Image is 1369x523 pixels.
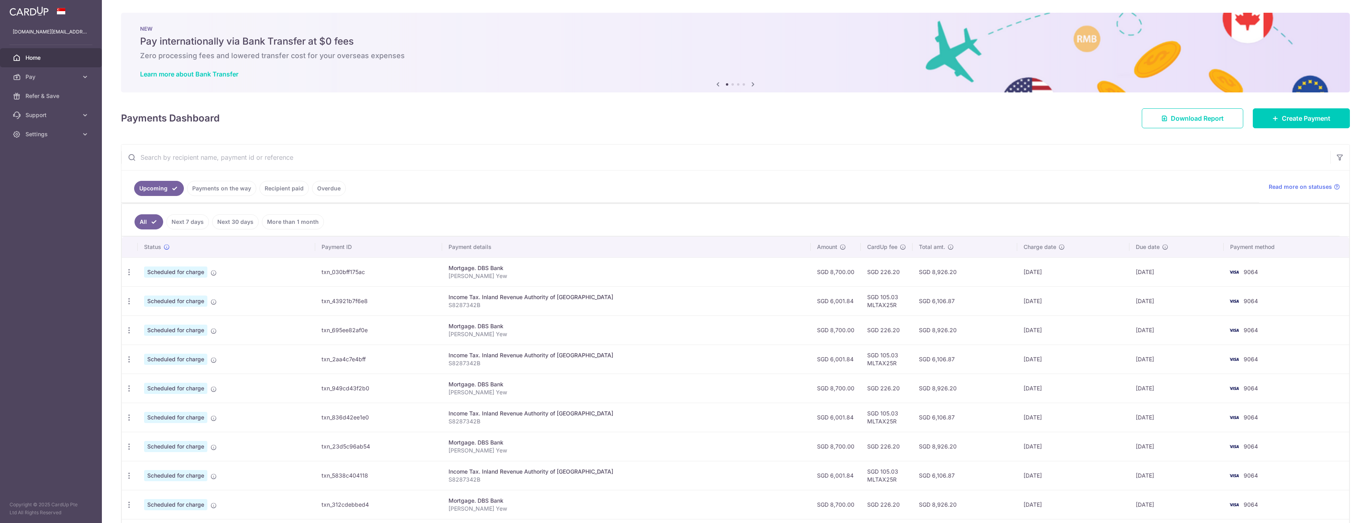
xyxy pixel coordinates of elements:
[144,354,207,365] span: Scheduled for charge
[315,432,442,461] td: txn_23d5c96ab54
[449,322,804,330] div: Mortgage. DBS Bank
[1017,286,1129,315] td: [DATE]
[1129,315,1223,345] td: [DATE]
[144,325,207,336] span: Scheduled for charge
[1226,471,1242,480] img: Bank Card
[1253,108,1350,128] a: Create Payment
[1226,413,1242,422] img: Bank Card
[1129,490,1223,519] td: [DATE]
[1136,243,1160,251] span: Due date
[315,315,442,345] td: txn_695ee82af0e
[1142,108,1243,128] a: Download Report
[121,111,220,125] h4: Payments Dashboard
[135,214,163,229] a: All
[449,439,804,447] div: Mortgage. DBS Bank
[25,92,78,100] span: Refer & Save
[449,293,804,301] div: Income Tax. Inland Revenue Authority of [GEOGRAPHIC_DATA]
[1017,490,1129,519] td: [DATE]
[13,28,89,36] p: [DOMAIN_NAME][EMAIL_ADDRESS][DOMAIN_NAME]
[913,461,1017,490] td: SGD 6,106.87
[913,490,1017,519] td: SGD 8,926.20
[449,330,804,338] p: [PERSON_NAME] Yew
[315,237,442,257] th: Payment ID
[315,490,442,519] td: txn_312cdebbed4
[449,351,804,359] div: Income Tax. Inland Revenue Authority of [GEOGRAPHIC_DATA]
[1024,243,1056,251] span: Charge date
[1282,114,1330,123] span: Create Payment
[1017,257,1129,286] td: [DATE]
[1226,442,1242,451] img: Bank Card
[442,237,810,257] th: Payment details
[1017,345,1129,374] td: [DATE]
[315,403,442,432] td: txn_836d42ee1e0
[449,388,804,396] p: [PERSON_NAME] Yew
[449,359,804,367] p: S8287342B
[449,272,804,280] p: [PERSON_NAME] Yew
[144,296,207,307] span: Scheduled for charge
[1017,315,1129,345] td: [DATE]
[315,345,442,374] td: txn_2aa4c7e4bff
[187,181,256,196] a: Payments on the way
[1226,500,1242,509] img: Bank Card
[121,145,1330,170] input: Search by recipient name, payment id or reference
[140,51,1331,61] h6: Zero processing fees and lowered transfer cost for your overseas expenses
[861,315,913,345] td: SGD 226.20
[1244,327,1258,333] span: 9064
[1244,385,1258,392] span: 9064
[25,130,78,138] span: Settings
[811,461,861,490] td: SGD 6,001.84
[1129,257,1223,286] td: [DATE]
[811,257,861,286] td: SGD 8,700.00
[140,25,1331,32] p: NEW
[140,35,1331,48] h5: Pay internationally via Bank Transfer at $0 fees
[811,490,861,519] td: SGD 8,700.00
[1244,268,1258,275] span: 9064
[259,181,309,196] a: Recipient paid
[811,345,861,374] td: SGD 6,001.84
[919,243,945,251] span: Total amt.
[811,374,861,403] td: SGD 8,700.00
[315,257,442,286] td: txn_030bff175ac
[861,345,913,374] td: SGD 105.03 MLTAX25R
[861,490,913,519] td: SGD 226.20
[1244,356,1258,362] span: 9064
[1129,345,1223,374] td: [DATE]
[1017,461,1129,490] td: [DATE]
[144,266,207,278] span: Scheduled for charge
[449,380,804,388] div: Mortgage. DBS Bank
[913,257,1017,286] td: SGD 8,926.20
[449,468,804,476] div: Income Tax. Inland Revenue Authority of [GEOGRAPHIC_DATA]
[144,441,207,452] span: Scheduled for charge
[212,214,259,229] a: Next 30 days
[1226,325,1242,335] img: Bank Card
[449,505,804,513] p: [PERSON_NAME] Yew
[10,6,49,16] img: CardUp
[140,70,238,78] a: Learn more about Bank Transfer
[913,286,1017,315] td: SGD 6,106.87
[25,54,78,62] span: Home
[1269,183,1332,191] span: Read more on statuses
[449,409,804,417] div: Income Tax. Inland Revenue Authority of [GEOGRAPHIC_DATA]
[861,432,913,461] td: SGD 226.20
[1017,403,1129,432] td: [DATE]
[1244,298,1258,304] span: 9064
[811,432,861,461] td: SGD 8,700.00
[315,374,442,403] td: txn_949cd43f2b0
[913,374,1017,403] td: SGD 8,926.20
[25,73,78,81] span: Pay
[811,403,861,432] td: SGD 6,001.84
[166,214,209,229] a: Next 7 days
[811,315,861,345] td: SGD 8,700.00
[1244,443,1258,450] span: 9064
[144,499,207,510] span: Scheduled for charge
[861,461,913,490] td: SGD 105.03 MLTAX25R
[861,286,913,315] td: SGD 105.03 MLTAX25R
[121,13,1350,92] img: Bank transfer banner
[449,417,804,425] p: S8287342B
[449,301,804,309] p: S8287342B
[1269,183,1340,191] a: Read more on statuses
[315,286,442,315] td: txn_43921b7f6e8
[144,383,207,394] span: Scheduled for charge
[144,412,207,423] span: Scheduled for charge
[1129,403,1223,432] td: [DATE]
